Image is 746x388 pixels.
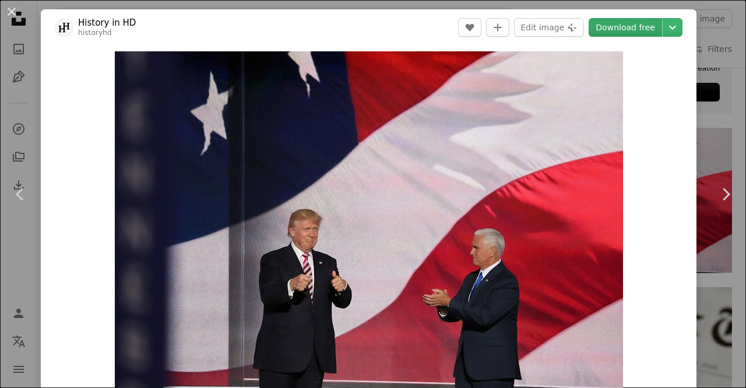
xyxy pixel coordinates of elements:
a: Next [705,138,746,250]
button: Like [458,18,481,37]
button: Edit image [514,18,584,37]
button: Choose download size [663,18,682,37]
a: History in HD [78,17,136,29]
img: Go to History in HD's profile [55,18,73,37]
button: Add to Collection [486,18,509,37]
a: historyhd [78,29,112,37]
a: Download free [589,18,662,37]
